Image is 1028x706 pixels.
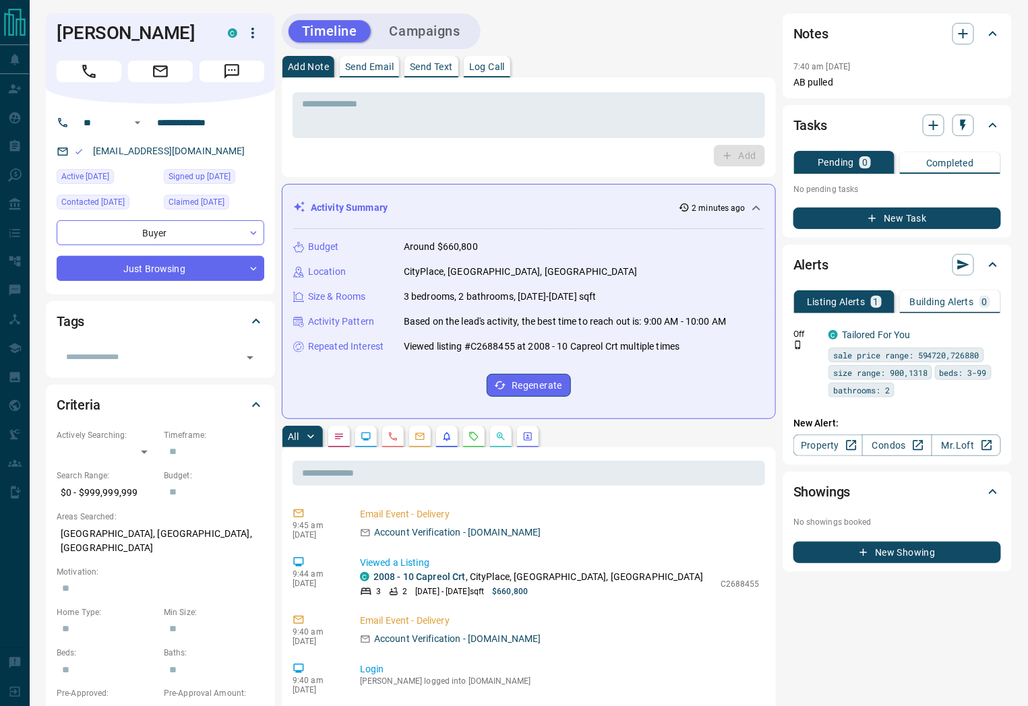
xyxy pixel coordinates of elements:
p: New Alert: [793,416,1001,430]
span: Signed up [DATE] [169,170,231,183]
p: Min Size: [164,606,264,618]
div: Tasks [793,109,1001,141]
div: Sun Jul 17 2022 [57,195,157,214]
p: Listing Alerts [807,297,866,307]
button: New Showing [793,542,1001,563]
p: Activity Pattern [308,315,374,329]
button: Campaigns [376,20,474,42]
p: CityPlace, [GEOGRAPHIC_DATA], [GEOGRAPHIC_DATA] [404,265,637,279]
p: 0 [982,297,988,307]
p: 9:45 am [293,521,340,530]
p: [DATE] [293,685,340,695]
h1: [PERSON_NAME] [57,22,208,44]
svg: Push Notification Only [793,340,803,350]
svg: Listing Alerts [442,431,452,442]
p: Send Text [410,62,453,71]
svg: Emails [415,431,425,442]
p: Pending [818,158,854,167]
p: AB pulled [793,75,1001,90]
h2: Tasks [793,115,827,136]
p: Actively Searching: [57,429,157,441]
p: 2 minutes ago [692,202,746,214]
p: $0 - $999,999,999 [57,482,157,504]
p: $660,800 [492,585,528,598]
p: Send Email [345,62,394,71]
a: 2008 - 10 Capreol Crt [373,571,466,582]
p: 9:40 am [293,676,340,685]
p: [DATE] [293,530,340,540]
p: [GEOGRAPHIC_DATA], [GEOGRAPHIC_DATA], [GEOGRAPHIC_DATA] [57,523,264,559]
p: Size & Rooms [308,290,366,304]
h2: Alerts [793,254,828,276]
svg: Opportunities [495,431,506,442]
button: Regenerate [487,374,571,397]
p: 3 [376,585,381,598]
div: Activity Summary2 minutes ago [293,195,764,220]
p: Budget: [164,470,264,482]
p: , CityPlace, [GEOGRAPHIC_DATA], [GEOGRAPHIC_DATA] [373,570,703,584]
p: Home Type: [57,606,157,618]
p: Baths: [164,647,264,659]
p: Pre-Approved: [57,687,157,699]
p: All [288,432,299,441]
p: 7:40 am [DATE] [793,62,851,71]
p: Email Event - Delivery [360,507,760,521]
a: Property [793,435,863,456]
svg: Requests [468,431,479,442]
div: Criteria [57,389,264,421]
a: Mr.Loft [932,435,1001,456]
div: Tags [57,305,264,338]
p: 9:44 am [293,569,340,579]
a: Tailored For You [842,329,911,340]
p: Around $660,800 [404,240,478,254]
span: Active [DATE] [61,170,109,183]
p: Email Event - Delivery [360,614,760,628]
div: condos.ca [828,330,838,340]
p: Building Alerts [910,297,974,307]
p: [DATE] [293,637,340,646]
div: Buyer [57,220,264,245]
p: 2 [402,585,407,598]
p: C2688455 [721,578,760,590]
p: Location [308,265,346,279]
p: Account Verification - [DOMAIN_NAME] [374,525,541,540]
h2: Criteria [57,394,100,416]
svg: Email Valid [74,147,84,156]
p: [PERSON_NAME] logged into [DOMAIN_NAME] [360,676,760,686]
p: [DATE] [293,579,340,588]
p: 9:40 am [293,627,340,637]
p: Search Range: [57,470,157,482]
h2: Notes [793,23,828,44]
p: Viewed a Listing [360,556,760,570]
span: Message [200,61,264,82]
button: New Task [793,207,1001,229]
p: Repeated Interest [308,340,384,354]
p: Viewed listing #C2688455 at 2008 - 10 Capreol Crt multiple times [404,340,679,354]
p: Areas Searched: [57,511,264,523]
p: No showings booked [793,516,1001,528]
div: Just Browsing [57,256,264,281]
div: Tue Aug 24 2021 [164,169,264,188]
svg: Lead Browsing Activity [361,431,371,442]
svg: Calls [388,431,398,442]
svg: Agent Actions [522,431,533,442]
p: Add Note [288,62,329,71]
a: [EMAIL_ADDRESS][DOMAIN_NAME] [93,146,245,156]
p: Budget [308,240,339,254]
span: size range: 900,1318 [833,366,928,379]
p: 1 [874,297,879,307]
span: bathrooms: 2 [833,383,890,397]
svg: Notes [334,431,344,442]
p: Based on the lead's activity, the best time to reach out is: 9:00 AM - 10:00 AM [404,315,726,329]
a: Condos [862,435,932,456]
span: beds: 3-99 [940,366,987,379]
h2: Showings [793,481,851,503]
span: sale price range: 594720,726880 [833,348,979,362]
div: condos.ca [360,572,369,581]
div: Mon Aug 19 2024 [164,195,264,214]
span: Claimed [DATE] [169,195,224,209]
span: Call [57,61,121,82]
p: Pre-Approval Amount: [164,687,264,699]
div: Notes [793,18,1001,50]
p: Completed [926,158,974,168]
